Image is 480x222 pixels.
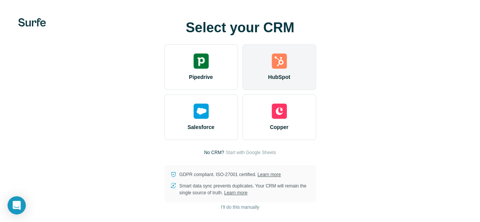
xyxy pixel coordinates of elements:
span: Salesforce [187,123,214,131]
p: GDPR compliant. ISO-27001 certified. [179,171,281,178]
h1: Select your CRM [164,20,316,35]
img: Surfe's logo [18,18,46,27]
span: HubSpot [268,73,290,81]
a: Learn more [224,190,247,195]
img: pipedrive's logo [194,54,209,69]
span: Copper [270,123,288,131]
a: Learn more [258,172,281,177]
span: I’ll do this manually [221,204,259,211]
img: copper's logo [272,104,287,119]
img: salesforce's logo [194,104,209,119]
p: No CRM? [204,149,224,156]
button: I’ll do this manually [216,202,264,213]
button: Start with Google Sheets [225,149,276,156]
img: hubspot's logo [272,54,287,69]
p: Smart data sync prevents duplicates. Your CRM will remain the single source of truth. [179,183,310,196]
div: Open Intercom Messenger [8,196,26,214]
span: Pipedrive [189,73,213,81]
